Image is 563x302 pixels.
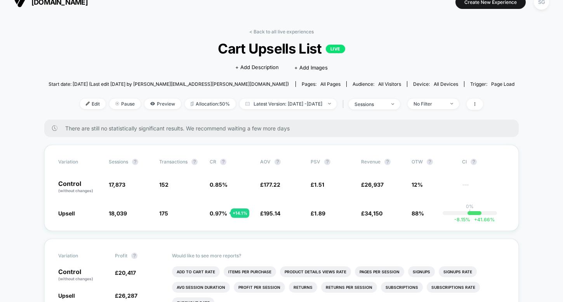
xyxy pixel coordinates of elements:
[72,40,491,57] span: Cart Upsells List
[210,181,228,188] span: 0.85 %
[328,103,331,104] img: end
[462,182,505,194] span: ---
[474,217,477,222] span: +
[118,292,137,299] span: 26,287
[58,253,101,259] span: Variation
[311,210,325,217] span: £
[220,159,226,165] button: ?
[450,103,453,104] img: end
[408,266,435,277] li: Signups
[58,292,75,299] span: Upsell
[321,282,377,293] li: Returns Per Session
[231,208,249,218] div: + 14.1 %
[109,99,141,109] span: Pause
[355,266,404,277] li: Pages Per Session
[115,253,127,259] span: Profit
[341,99,349,110] span: |
[381,282,423,293] li: Subscriptions
[159,181,169,188] span: 152
[391,103,394,105] img: end
[132,159,138,165] button: ?
[434,81,458,87] span: all devices
[234,282,285,293] li: Profit Per Session
[224,266,276,277] li: Items Per Purchase
[384,159,391,165] button: ?
[378,81,401,87] span: All Visitors
[470,81,514,87] div: Trigger:
[414,101,445,107] div: No Filter
[314,181,324,188] span: 1.51
[324,159,330,165] button: ?
[439,266,477,277] li: Signups Rate
[240,99,337,109] span: Latest Version: [DATE] - [DATE]
[159,210,168,217] span: 175
[58,210,75,217] span: Upsell
[365,210,382,217] span: 34,150
[109,210,127,217] span: 18,039
[191,159,198,165] button: ?
[115,269,136,276] span: £
[109,181,125,188] span: 17,873
[115,102,119,106] img: end
[469,209,471,215] p: |
[412,210,424,217] span: 88%
[249,29,314,35] a: < Back to all live experiences
[115,292,137,299] span: £
[311,159,320,165] span: PSV
[210,210,227,217] span: 0.97 %
[361,181,384,188] span: £
[260,159,271,165] span: AOV
[471,159,477,165] button: ?
[58,269,107,282] p: Control
[49,81,289,87] span: Start date: [DATE] (Last edit [DATE] by [PERSON_NAME][EMAIL_ADDRESS][PERSON_NAME][DOMAIN_NAME])
[427,159,433,165] button: ?
[235,64,279,71] span: + Add Description
[491,81,514,87] span: Page Load
[144,99,181,109] span: Preview
[80,99,106,109] span: Edit
[65,125,503,132] span: There are still no statistically significant results. We recommend waiting a few more days
[302,81,341,87] div: Pages:
[58,181,101,194] p: Control
[109,159,128,165] span: Sessions
[361,159,381,165] span: Revenue
[86,102,90,106] img: edit
[58,188,93,193] span: (without changes)
[58,159,101,165] span: Variation
[280,266,351,277] li: Product Details Views Rate
[185,99,236,109] span: Allocation: 50%
[260,181,280,188] span: £
[454,217,470,222] span: -8.15 %
[320,81,341,87] span: all pages
[58,276,93,281] span: (without changes)
[311,181,324,188] span: £
[131,253,137,259] button: ?
[412,181,423,188] span: 12%
[466,203,474,209] p: 0%
[354,101,386,107] div: sessions
[427,282,480,293] li: Subscriptions Rate
[361,210,382,217] span: £
[294,64,328,71] span: + Add Images
[470,217,495,222] span: 41.66 %
[172,266,220,277] li: Add To Cart Rate
[159,159,188,165] span: Transactions
[353,81,401,87] div: Audience:
[412,159,454,165] span: OTW
[275,159,281,165] button: ?
[314,210,325,217] span: 1.89
[264,181,280,188] span: 177.22
[172,253,505,259] p: Would like to see more reports?
[260,210,280,217] span: £
[172,282,230,293] li: Avg Session Duration
[245,102,250,106] img: calendar
[264,210,280,217] span: 195.14
[289,282,317,293] li: Returns
[407,81,464,87] span: Device:
[210,159,216,165] span: CR
[462,159,505,165] span: CI
[118,269,136,276] span: 20,417
[365,181,384,188] span: 26,937
[326,45,345,53] p: LIVE
[191,102,194,106] img: rebalance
